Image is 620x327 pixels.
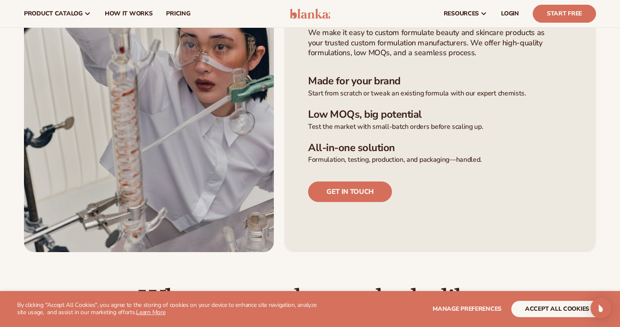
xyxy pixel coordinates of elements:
[433,301,501,317] button: Manage preferences
[501,10,519,17] span: LOGIN
[533,5,596,23] a: Start Free
[308,181,392,202] a: Get in touch
[511,301,603,317] button: accept all cookies
[308,28,550,58] p: We make it easy to custom formulate beauty and skincare products as your trusted custom formulati...
[136,308,165,316] a: Learn More
[290,9,330,19] img: logo
[17,302,326,316] p: By clicking "Accept All Cookies", you agree to the storing of cookies on your device to enhance s...
[105,10,153,17] span: How It Works
[308,142,572,154] h3: All-in-one solution
[590,298,611,318] div: Open Intercom Messenger
[308,108,572,121] h3: Low MOQs, big potential
[308,75,572,87] h3: Made for your brand
[166,10,190,17] span: pricing
[24,286,596,315] h2: What custom beauty looks like
[433,305,501,313] span: Manage preferences
[308,89,572,98] p: Start from scratch or tweak an existing formula with our expert chemists.
[308,155,572,164] p: Formulation, testing, production, and packaging—handled.
[24,10,83,17] span: product catalog
[308,122,572,131] p: Test the market with small-batch orders before scaling up.
[444,10,479,17] span: resources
